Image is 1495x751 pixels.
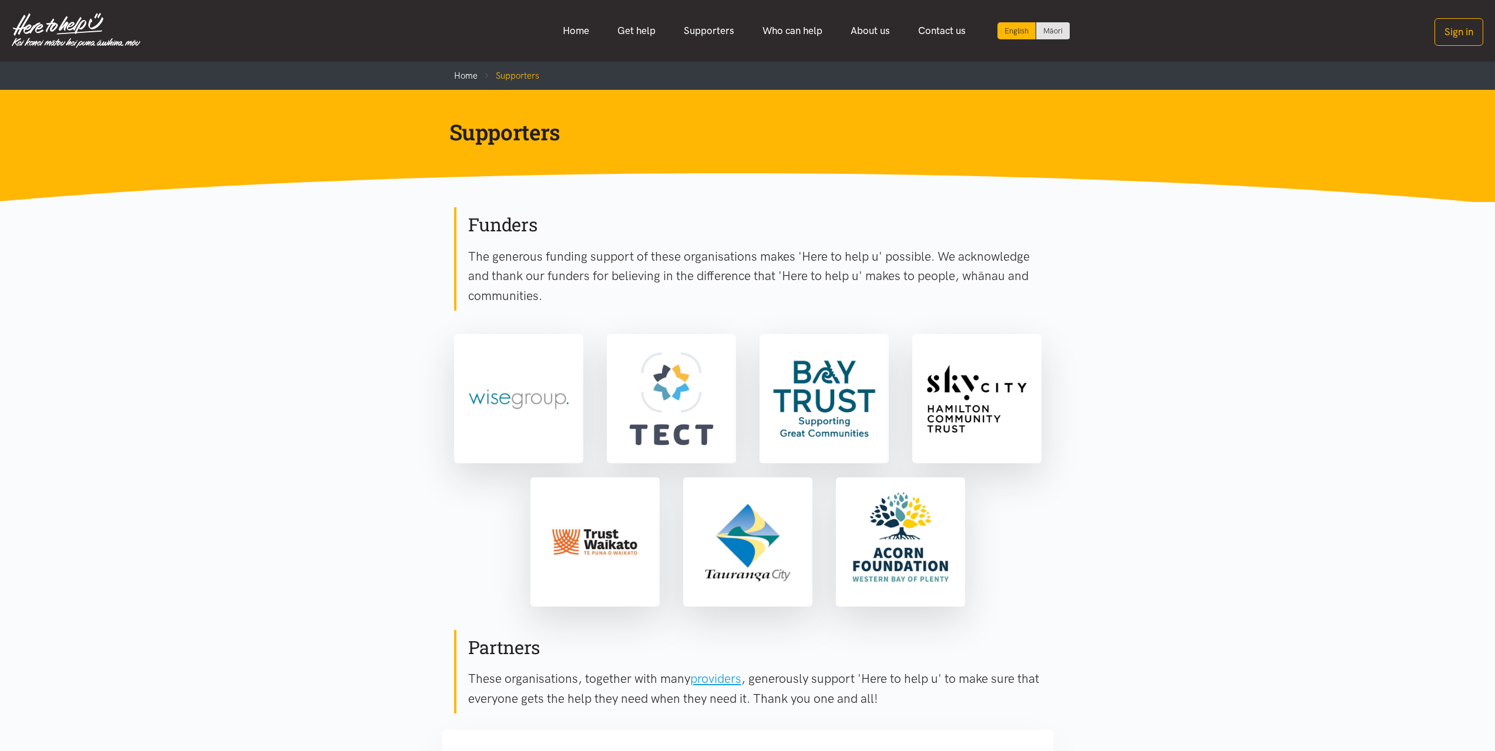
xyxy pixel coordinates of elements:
img: Wise Group [456,336,581,461]
img: TECT [609,336,734,461]
h2: Funders [468,213,1042,237]
div: Language toggle [997,22,1070,39]
a: TECT [607,334,736,463]
img: Tauranga City Council [686,480,810,604]
a: Supporters [670,18,748,43]
img: Trust Waikato [533,480,657,604]
h2: Partners [468,635,1042,660]
a: Who can help [748,18,836,43]
a: Home [549,18,603,43]
p: The generous funding support of these organisations makes 'Here to help u' possible. We acknowled... [468,247,1042,306]
p: These organisations, together with many , generously support 'Here to help u' to make sure that e... [468,669,1042,708]
a: Bay Trust [760,334,889,463]
div: Current language [997,22,1036,39]
a: Switch to Te Reo Māori [1036,22,1070,39]
img: Bay Trust [762,336,886,461]
a: Sky City Community Trust [912,334,1042,463]
a: Wise Group [454,334,583,463]
a: Get help [603,18,670,43]
li: Supporters [478,69,539,83]
button: Sign in [1434,18,1483,46]
a: About us [836,18,904,43]
a: Acorn Foundation | Western Bay of Plenty [836,477,965,607]
h1: Supporters [449,118,1027,146]
img: Home [12,13,140,48]
a: Home [454,70,478,81]
img: Sky City Community Trust [915,336,1039,461]
a: providers [690,671,741,686]
a: Trust Waikato [530,477,660,607]
a: Contact us [904,18,980,43]
img: Acorn Foundation | Western Bay of Plenty [838,480,963,604]
a: Tauranga City Council [683,477,812,607]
